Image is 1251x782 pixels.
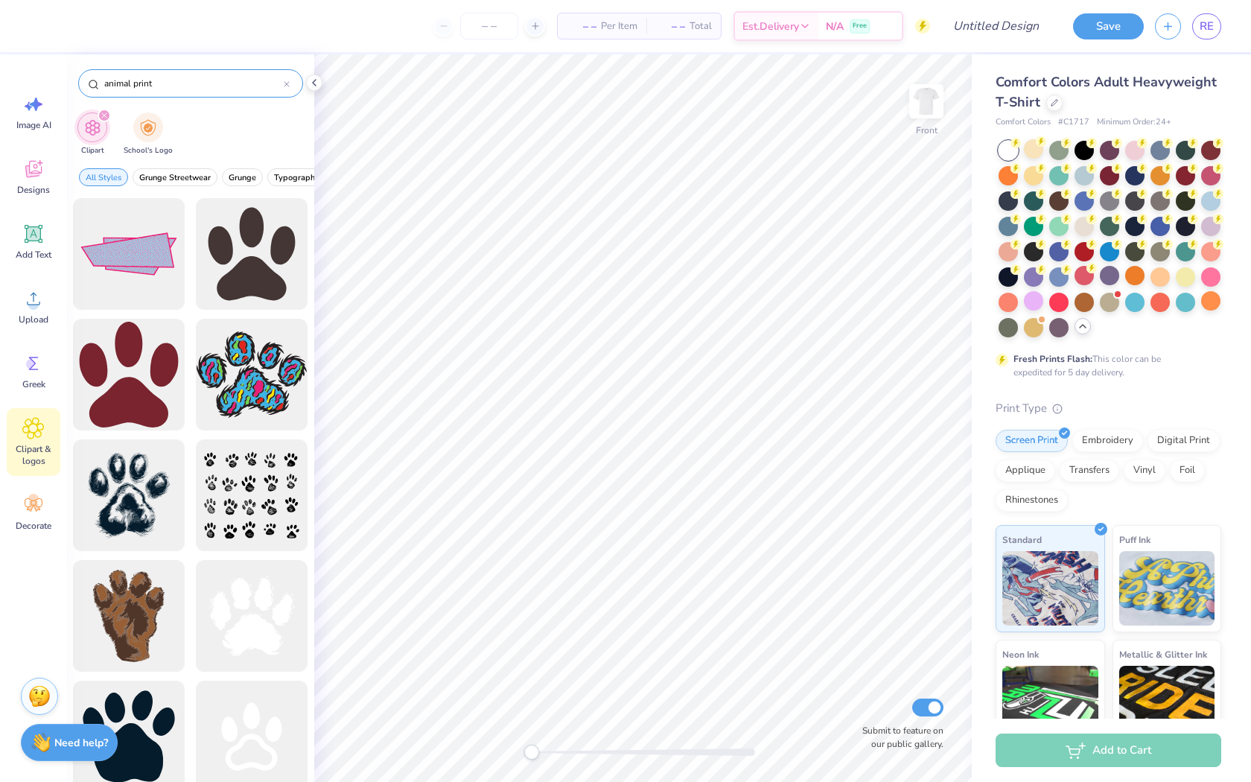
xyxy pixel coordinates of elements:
span: Free [853,21,867,31]
span: Image AI [16,119,51,131]
span: Greek [22,378,45,390]
span: All Styles [86,172,121,183]
div: Transfers [1060,460,1119,482]
span: Decorate [16,520,51,532]
button: Save [1073,13,1144,39]
div: Embroidery [1072,430,1143,452]
img: Metallic & Glitter Ink [1119,666,1215,740]
span: Comfort Colors Adult Heavyweight T-Shirt [996,73,1217,111]
a: RE [1192,13,1221,39]
span: Metallic & Glitter Ink [1119,646,1207,662]
input: – – [460,13,518,39]
span: Total [690,19,712,34]
span: Upload [19,314,48,325]
div: Rhinestones [996,489,1068,512]
span: N/A [826,19,844,34]
label: Submit to feature on our public gallery. [854,724,943,751]
input: Untitled Design [941,11,1051,41]
span: School's Logo [124,145,173,156]
span: Grunge [229,172,256,183]
div: Screen Print [996,430,1068,452]
span: # C1717 [1058,116,1089,129]
div: Print Type [996,400,1221,417]
span: Clipart & logos [9,443,58,467]
div: Foil [1170,460,1205,482]
div: Digital Print [1147,430,1220,452]
span: Add Text [16,249,51,261]
button: filter button [79,168,128,186]
span: Per Item [601,19,637,34]
button: filter button [267,168,326,186]
span: – – [655,19,685,34]
span: Puff Ink [1119,532,1150,547]
span: Typography [274,172,319,183]
img: Front [911,86,941,116]
span: RE [1200,18,1214,35]
div: filter for Clipart [77,112,107,156]
button: filter button [77,112,107,156]
div: Vinyl [1124,460,1165,482]
div: This color can be expedited for 5 day delivery. [1013,352,1197,379]
button: filter button [124,112,173,156]
span: Neon Ink [1002,646,1039,662]
strong: Fresh Prints Flash: [1013,353,1092,365]
span: Designs [17,184,50,196]
span: – – [567,19,596,34]
span: Minimum Order: 24 + [1097,116,1171,129]
div: Accessibility label [524,745,539,760]
img: School's Logo Image [140,119,156,136]
img: Clipart Image [84,119,101,136]
span: Grunge Streetwear [139,172,211,183]
img: Standard [1002,551,1098,626]
span: Comfort Colors [996,116,1051,129]
div: Front [916,124,938,137]
span: Est. Delivery [742,19,799,34]
div: filter for School's Logo [124,112,173,156]
div: Applique [996,460,1055,482]
span: Clipart [81,145,104,156]
button: filter button [222,168,263,186]
strong: Need help? [54,736,108,750]
input: Try "Stars" [103,76,284,91]
span: Standard [1002,532,1042,547]
img: Puff Ink [1119,551,1215,626]
button: filter button [133,168,217,186]
img: Neon Ink [1002,666,1098,740]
